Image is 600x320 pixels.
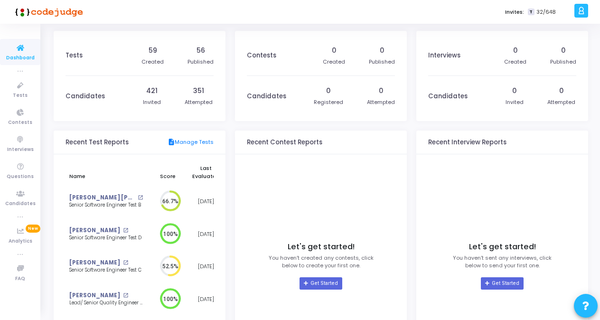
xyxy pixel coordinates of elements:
h3: Candidates [247,93,286,100]
div: Created [141,58,164,66]
h3: Candidates [428,93,468,100]
span: Analytics [9,237,32,245]
div: Attempted [185,98,213,106]
th: Name [66,159,147,185]
th: Score [147,159,188,185]
div: 0 [380,46,384,56]
p: You haven’t created any contests, click below to create your first one. [269,254,374,270]
th: Last Evaluated [188,159,224,185]
div: Lead/ Senior Quality Engineer Test 5 [69,300,143,307]
div: 59 [149,46,157,56]
a: Get Started [300,277,342,290]
a: [PERSON_NAME] [PERSON_NAME] [69,194,135,202]
div: 0 [379,86,384,96]
span: T [528,9,534,16]
div: 351 [193,86,204,96]
div: Invited [143,98,161,106]
div: Attempted [547,98,575,106]
div: 0 [513,46,518,56]
div: 56 [197,46,205,56]
mat-icon: open_in_new [123,260,128,265]
a: Manage Tests [168,138,214,147]
span: FAQ [15,275,25,283]
h4: Let's get started! [469,242,536,252]
a: [PERSON_NAME] [69,259,120,267]
td: [DATE] [188,185,224,218]
h3: Recent Test Reports [66,139,129,146]
div: Senior Software Engineer Test D [69,235,143,242]
a: [PERSON_NAME] [69,226,120,235]
mat-icon: open_in_new [123,293,128,298]
div: Created [504,58,526,66]
h3: Interviews [428,52,460,59]
h3: Contests [247,52,276,59]
h4: Let's get started! [288,242,355,252]
div: 0 [332,46,337,56]
div: Published [187,58,214,66]
h3: Recent Contest Reports [247,139,322,146]
span: Questions [7,173,34,181]
div: 0 [512,86,517,96]
div: Senior Software Engineer Test C [69,267,143,274]
mat-icon: open_in_new [138,195,143,200]
td: [DATE] [188,250,224,283]
span: Tests [13,92,28,100]
div: Published [369,58,395,66]
div: 0 [559,86,564,96]
label: Invites: [505,8,524,16]
span: New [26,225,40,233]
span: Candidates [5,200,36,208]
mat-icon: description [168,138,175,147]
p: You haven’t sent any interviews, click below to send your first one. [453,254,552,270]
span: Contests [8,119,32,127]
div: Registered [314,98,343,106]
div: Created [323,58,345,66]
h3: Tests [66,52,83,59]
div: Published [550,58,576,66]
h3: Candidates [66,93,105,100]
div: Attempted [367,98,395,106]
td: [DATE] [188,283,224,316]
td: [DATE] [188,218,224,251]
span: 32/648 [536,8,556,16]
mat-icon: open_in_new [123,228,128,233]
div: 0 [326,86,331,96]
div: Senior Software Engineer Test B [69,202,143,209]
h3: Recent Interview Reports [428,139,506,146]
span: Dashboard [6,54,35,62]
div: Invited [506,98,524,106]
img: logo [12,2,83,21]
div: 421 [146,86,158,96]
a: [PERSON_NAME] [69,292,120,300]
a: Get Started [481,277,523,290]
div: 0 [561,46,566,56]
span: Interviews [7,146,34,154]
